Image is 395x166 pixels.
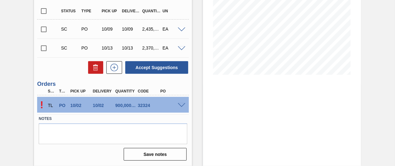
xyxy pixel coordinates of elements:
[48,103,55,108] p: TL
[46,98,57,112] div: Trading Load Composition
[39,114,187,123] label: Notes
[80,27,101,32] div: Purchase order
[120,27,142,32] div: 10/09/2025
[161,9,182,13] div: UN
[80,45,101,50] div: Purchase order
[159,89,183,93] div: PO
[85,61,103,74] div: Delete Suggestions
[37,99,46,111] p: Pending Acceptance
[120,45,142,50] div: 10/13/2025
[58,89,68,93] div: Type
[141,45,162,50] div: 2,370,528.000
[141,27,162,32] div: 2,435,126.000
[69,103,93,108] div: 10/02/2025
[59,45,81,50] div: Suggestion Created
[122,61,189,74] div: Accept Suggestions
[69,89,93,93] div: Pick up
[125,61,188,74] button: Accept Suggestions
[100,45,121,50] div: 10/13/2025
[80,9,101,13] div: Type
[114,89,138,93] div: Quantity
[100,27,121,32] div: 10/09/2025
[114,103,138,108] div: 900,000.000
[124,148,187,161] button: Save notes
[91,103,116,108] div: 10/02/2025
[58,103,68,108] div: Purchase order
[161,45,182,50] div: EA
[46,89,57,93] div: Step
[59,9,81,13] div: Status
[136,103,161,108] div: 32324
[100,9,121,13] div: Pick up
[141,9,162,13] div: Quantity
[136,89,161,93] div: Code
[59,27,81,32] div: Suggestion Created
[37,81,189,87] h3: Orders
[120,9,142,13] div: Delivery
[91,89,116,93] div: Delivery
[161,27,182,32] div: EA
[103,61,122,74] div: New suggestion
